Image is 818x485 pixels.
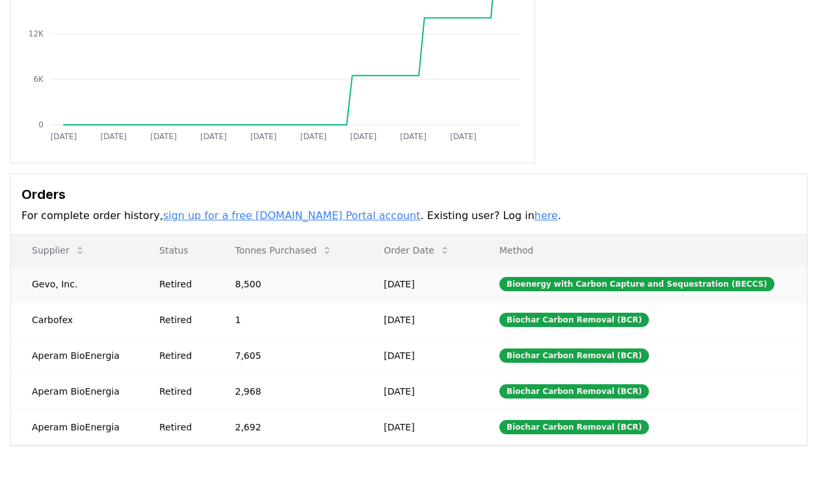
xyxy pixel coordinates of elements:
tspan: 12K [29,29,44,38]
p: Status [149,244,204,257]
tspan: [DATE] [350,132,377,141]
td: [DATE] [363,373,479,409]
button: Order Date [373,237,460,263]
button: Supplier [21,237,96,263]
tspan: [DATE] [300,132,327,141]
div: Bioenergy with Carbon Capture and Sequestration (BECCS) [499,277,774,291]
td: 1 [215,302,363,337]
div: Biochar Carbon Removal (BCR) [499,420,649,434]
h3: Orders [21,185,797,204]
tspan: 6K [33,75,44,84]
td: Gevo, Inc. [11,266,139,302]
td: Aperam BioEnergia [11,409,139,445]
td: 8,500 [215,266,363,302]
td: 7,605 [215,337,363,373]
div: Biochar Carbon Removal (BCR) [499,313,649,327]
div: Retired [159,313,204,326]
div: Retired [159,278,204,291]
td: 2,968 [215,373,363,409]
td: 2,692 [215,409,363,445]
p: For complete order history, . Existing user? Log in . [21,208,797,224]
td: Aperam BioEnergia [11,337,139,373]
tspan: [DATE] [200,132,227,141]
a: sign up for a free [DOMAIN_NAME] Portal account [163,209,421,222]
td: Aperam BioEnergia [11,373,139,409]
td: [DATE] [363,266,479,302]
td: [DATE] [363,337,479,373]
div: Biochar Carbon Removal (BCR) [499,384,649,399]
button: Tonnes Purchased [225,237,343,263]
tspan: [DATE] [51,132,77,141]
td: Carbofex [11,302,139,337]
div: Retired [159,349,204,362]
a: here [534,209,558,222]
td: [DATE] [363,409,479,445]
div: Retired [159,421,204,434]
div: Biochar Carbon Removal (BCR) [499,348,649,363]
td: [DATE] [363,302,479,337]
tspan: [DATE] [101,132,127,141]
tspan: [DATE] [450,132,477,141]
div: Retired [159,385,204,398]
tspan: [DATE] [400,132,427,141]
tspan: 0 [38,120,44,129]
p: Method [489,244,797,257]
tspan: [DATE] [250,132,277,141]
tspan: [DATE] [150,132,177,141]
